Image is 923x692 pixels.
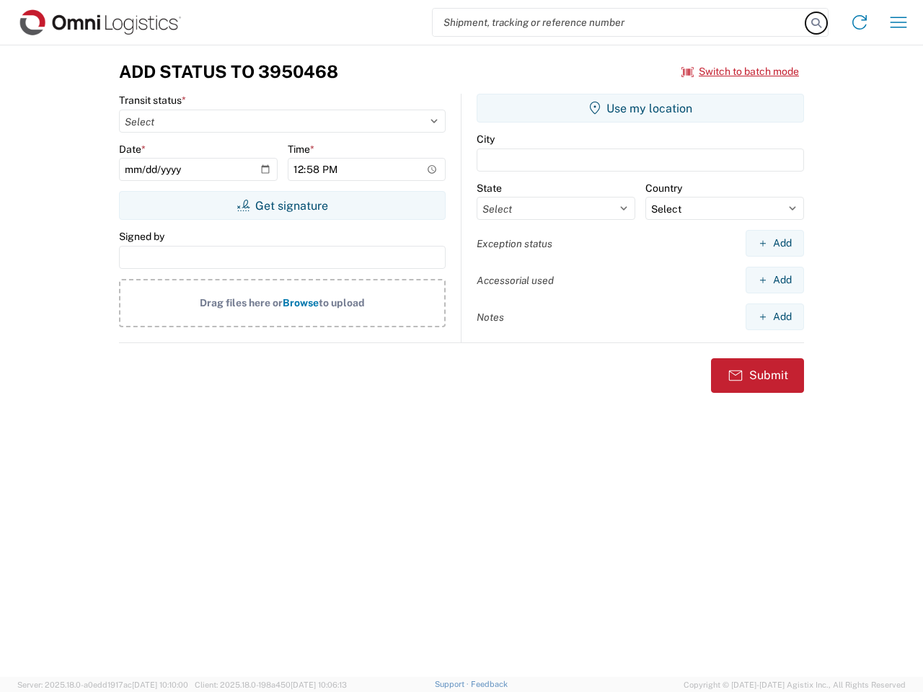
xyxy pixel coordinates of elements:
[746,303,804,330] button: Add
[477,133,495,146] label: City
[17,680,188,689] span: Server: 2025.18.0-a0edd1917ac
[119,191,446,220] button: Get signature
[477,311,504,324] label: Notes
[477,237,552,250] label: Exception status
[477,182,502,195] label: State
[645,182,682,195] label: Country
[477,94,804,123] button: Use my location
[119,61,338,82] h3: Add Status to 3950468
[119,143,146,156] label: Date
[319,297,365,309] span: to upload
[119,230,164,243] label: Signed by
[433,9,806,36] input: Shipment, tracking or reference number
[288,143,314,156] label: Time
[291,680,347,689] span: [DATE] 10:06:13
[471,680,508,688] a: Feedback
[684,678,906,691] span: Copyright © [DATE]-[DATE] Agistix Inc., All Rights Reserved
[746,267,804,293] button: Add
[132,680,188,689] span: [DATE] 10:10:00
[119,94,186,107] label: Transit status
[200,297,283,309] span: Drag files here or
[435,680,471,688] a: Support
[195,680,347,689] span: Client: 2025.18.0-198a450
[681,60,799,84] button: Switch to batch mode
[283,297,319,309] span: Browse
[477,274,554,287] label: Accessorial used
[711,358,804,393] button: Submit
[746,230,804,257] button: Add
